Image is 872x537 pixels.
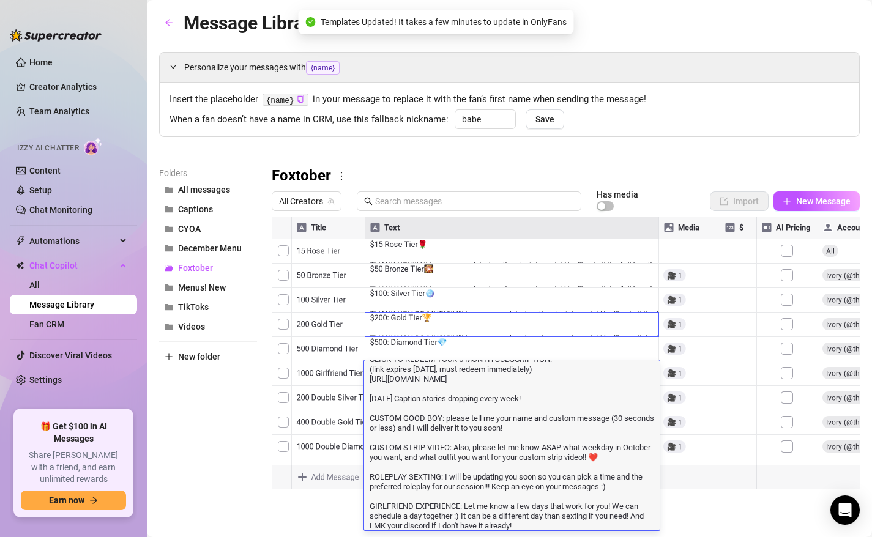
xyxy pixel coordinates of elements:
a: Message Library [29,300,94,309]
span: Videos [178,322,205,331]
a: Content [29,166,61,176]
div: Open Intercom Messenger [830,495,860,525]
span: December Menu [178,243,242,253]
span: folder [165,205,173,213]
input: Search messages [375,194,574,208]
span: folder [165,224,173,233]
button: New Message [773,191,860,211]
button: CYOA [159,219,257,239]
span: folder [165,185,173,194]
span: expanded [170,63,177,70]
span: folder [165,283,173,292]
span: copy [297,95,305,103]
span: team [327,198,335,205]
img: AI Chatter [84,138,103,155]
article: Message Library [184,9,319,37]
span: Menus! New [178,283,226,292]
button: TikToks [159,297,257,317]
span: thunderbolt [16,236,26,246]
article: Has media [597,191,638,198]
span: Foxtober [178,263,213,273]
span: folder [165,303,173,311]
article: Folders [159,166,257,180]
span: Chat Copilot [29,256,116,275]
span: folder [165,322,173,331]
span: search [364,197,373,206]
span: folder [165,244,173,253]
a: All [29,280,40,290]
a: Discover Viral Videos [29,350,112,360]
textarea: $1000: Girlfriend Tier 💖 THANK YOU SO MUCH!!! I'll keep you updated on the stretch goals! You'll ... [364,304,660,530]
span: All Creators [279,192,334,210]
h3: Foxtober [272,166,331,186]
a: Creator Analytics [29,77,127,97]
span: plus [783,197,791,206]
button: Captions [159,199,257,219]
button: Click to Copy [297,95,305,104]
span: Automations [29,231,116,251]
span: Insert the placeholder in your message to replace it with the fan’s first name when sending the m... [170,92,849,107]
span: New Message [796,196,851,206]
div: Personalize your messages with{name} [160,53,859,82]
span: All messages [178,185,230,194]
a: Chat Monitoring [29,205,92,215]
span: arrow-left [165,18,173,27]
span: Captions [178,204,213,214]
code: {name} [263,94,308,106]
a: Settings [29,375,62,385]
span: Personalize your messages with [184,61,849,75]
button: Videos [159,317,257,336]
button: All messages [159,180,257,199]
button: December Menu [159,239,257,258]
span: Save [535,114,554,124]
button: Import [710,191,769,211]
span: more [336,171,347,182]
span: check-circle [306,17,316,27]
span: TikToks [178,302,209,312]
span: Templates Updated! It takes a few minutes to update in OnlyFans [321,15,567,29]
button: Earn nowarrow-right [21,491,126,510]
img: Chat Copilot [16,261,24,270]
a: Home [29,57,53,67]
span: When a fan doesn’t have a name in CRM, use this fallback nickname: [170,113,449,127]
a: Fan CRM [29,319,64,329]
a: Team Analytics [29,106,89,116]
span: CYOA [178,224,201,234]
img: logo-BBDzfeDw.svg [10,29,102,42]
span: Earn now [49,495,84,505]
a: Setup [29,185,52,195]
button: New folder [159,347,257,366]
span: New folder [178,352,220,361]
span: Share [PERSON_NAME] with a friend, and earn unlimited rewards [21,450,126,486]
button: Foxtober [159,258,257,278]
span: 🎁 Get $100 in AI Messages [21,421,126,445]
span: plus [165,352,173,361]
span: folder-open [165,264,173,272]
button: Save [526,109,564,129]
span: arrow-right [89,496,98,505]
span: Izzy AI Chatter [17,143,79,154]
span: {name} [306,61,340,75]
button: Menus! New [159,278,257,297]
